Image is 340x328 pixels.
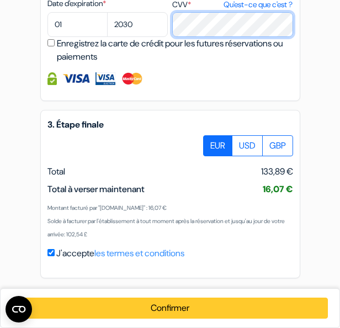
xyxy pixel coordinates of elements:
[47,218,285,238] small: Solde à facturer par l'établissement à tout moment après la réservation et jusqu'au jour de votre...
[56,247,184,260] label: J'accepte
[47,72,57,85] img: Information de carte de crédit entièrement encryptée et sécurisée
[62,72,90,85] img: Visa
[94,247,184,259] a: les termes et conditions
[57,37,293,64] label: Enregistrez la carte de crédit pour les futures réservations ou paiements
[47,119,293,130] h5: 3. Étape finale
[6,296,32,322] button: Ouvrir le widget CMP
[12,298,327,319] button: Confirmer
[261,165,293,178] span: 133,89 €
[47,204,167,211] small: Montant facturé par "[DOMAIN_NAME]" : 16,07 €
[263,183,293,195] span: 16,07 €
[47,183,145,195] span: Total à verser maintenant
[204,135,293,156] div: Basic radio toggle button group
[262,135,293,156] label: GBP
[121,72,144,85] img: Master Card
[47,166,65,177] span: Total
[203,135,232,156] label: EUR
[232,135,263,156] label: USD
[95,72,115,85] img: Visa Electron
